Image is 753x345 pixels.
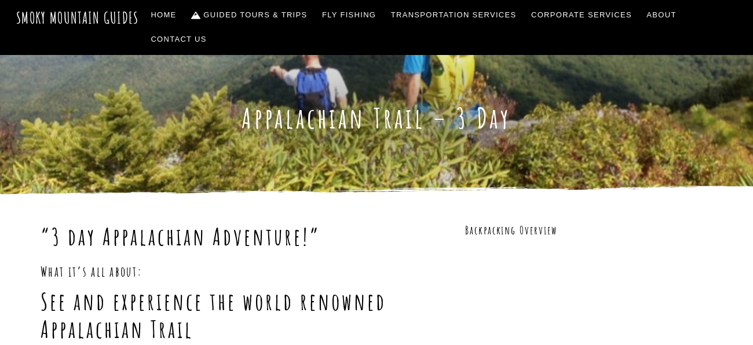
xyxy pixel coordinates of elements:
[317,3,381,27] a: Fly Fishing
[16,8,139,27] a: Smoky Mountain Guides
[386,3,521,27] a: Transportation Services
[527,3,637,27] a: Corporate Services
[41,223,444,251] h1: “3 day Appalachian Adventure!”
[41,101,712,135] h1: Appalachian Trail – 3 Day
[187,3,312,27] a: Guided Tours & Trips
[147,27,211,52] a: Contact Us
[465,223,712,238] h3: Backpacking Overview
[147,3,181,27] a: Home
[41,288,444,343] h1: See and experience the world renowned Appalachian Trail
[642,3,681,27] a: About
[41,262,444,281] h3: What it’s all about:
